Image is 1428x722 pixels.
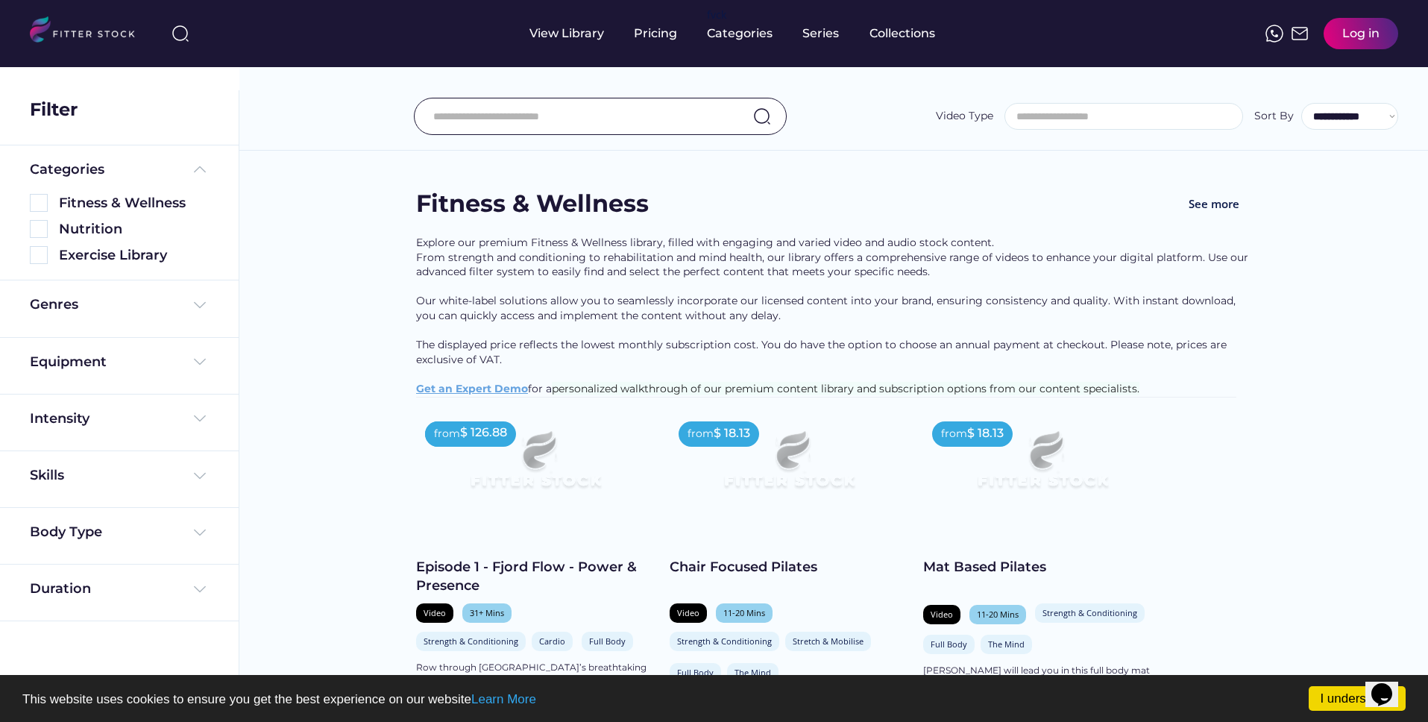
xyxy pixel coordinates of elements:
[1342,25,1380,42] div: Log in
[1291,25,1309,43] img: Frame%2051.svg
[967,425,1004,442] div: $ 18.13
[977,609,1019,620] div: 11-20 Mins
[59,194,209,213] div: Fitness & Wellness
[172,25,189,43] img: search-normal%203.svg
[529,25,604,42] div: View Library
[191,353,209,371] img: Frame%20%284%29.svg
[947,412,1138,520] img: Frame%2079%20%281%29.svg
[191,467,209,485] img: Frame%20%284%29.svg
[30,194,48,212] img: Rectangle%205126.svg
[677,667,714,678] div: Full Body
[1042,607,1137,618] div: Strength & Conditioning
[191,160,209,178] img: Frame%20%285%29.svg
[30,466,67,485] div: Skills
[416,558,655,595] div: Episode 1 - Fjord Flow - Power & Presence
[30,220,48,238] img: Rectangle%205126.svg
[688,427,714,442] div: from
[869,25,935,42] div: Collections
[30,97,78,122] div: Filter
[59,220,209,239] div: Nutrition
[424,607,446,618] div: Video
[802,25,840,42] div: Series
[735,667,771,678] div: The Mind
[59,246,209,265] div: Exercise Library
[936,109,993,124] div: Video Type
[470,607,504,618] div: 31+ Mins
[923,558,1162,577] div: Mat Based Pilates
[1254,109,1294,124] div: Sort By
[714,425,750,442] div: $ 18.13
[191,524,209,541] img: Frame%20%284%29.svg
[440,412,631,520] img: Frame%2079%20%281%29.svg
[988,638,1025,650] div: The Mind
[1177,187,1251,221] button: See more
[416,236,1251,397] div: Explore our premium Fitness & Wellness library, filled with engaging and varied video and audio s...
[191,580,209,598] img: Frame%20%284%29.svg
[471,692,536,706] a: Learn More
[416,382,528,395] a: Get an Expert Demo
[941,427,967,442] div: from
[793,635,864,647] div: Stretch & Mobilise
[693,412,884,520] img: Frame%2079%20%281%29.svg
[1265,25,1283,43] img: meteor-icons_whatsapp%20%281%29.svg
[723,607,765,618] div: 11-20 Mins
[30,353,107,371] div: Equipment
[931,638,967,650] div: Full Body
[424,635,518,647] div: Strength & Conditioning
[416,187,649,221] div: Fitness & Wellness
[634,25,677,42] div: Pricing
[30,409,89,428] div: Intensity
[931,609,953,620] div: Video
[460,424,507,441] div: $ 126.88
[1309,686,1406,711] a: I understand!
[30,523,102,541] div: Body Type
[30,16,148,47] img: LOGO.svg
[1365,662,1413,707] iframe: chat widget
[677,635,772,647] div: Strength & Conditioning
[552,382,1139,395] span: personalized walkthrough of our premium content library and subscription options from our content...
[191,409,209,427] img: Frame%20%284%29.svg
[589,635,626,647] div: Full Body
[707,7,726,22] div: fvck
[22,693,1406,706] p: This website uses cookies to ensure you get the best experience on our website
[30,160,104,179] div: Categories
[923,665,1162,690] div: [PERSON_NAME] will lead you in this full body mat Pilates class which incorporates both classical...
[670,558,908,577] div: Chair Focused Pilates
[30,580,91,598] div: Duration
[416,662,655,699] div: Row through [GEOGRAPHIC_DATA]’s breathtaking fjords in this immersive endurance session. The shif...
[416,338,1230,366] span: The displayed price reflects the lowest monthly subscription cost. You do have the option to choo...
[434,427,460,442] div: from
[30,246,48,264] img: Rectangle%205126.svg
[30,295,78,314] div: Genres
[753,107,771,125] img: search-normal.svg
[707,25,773,42] div: Categories
[539,635,565,647] div: Cardio
[191,296,209,314] img: Frame%20%284%29.svg
[677,607,699,618] div: Video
